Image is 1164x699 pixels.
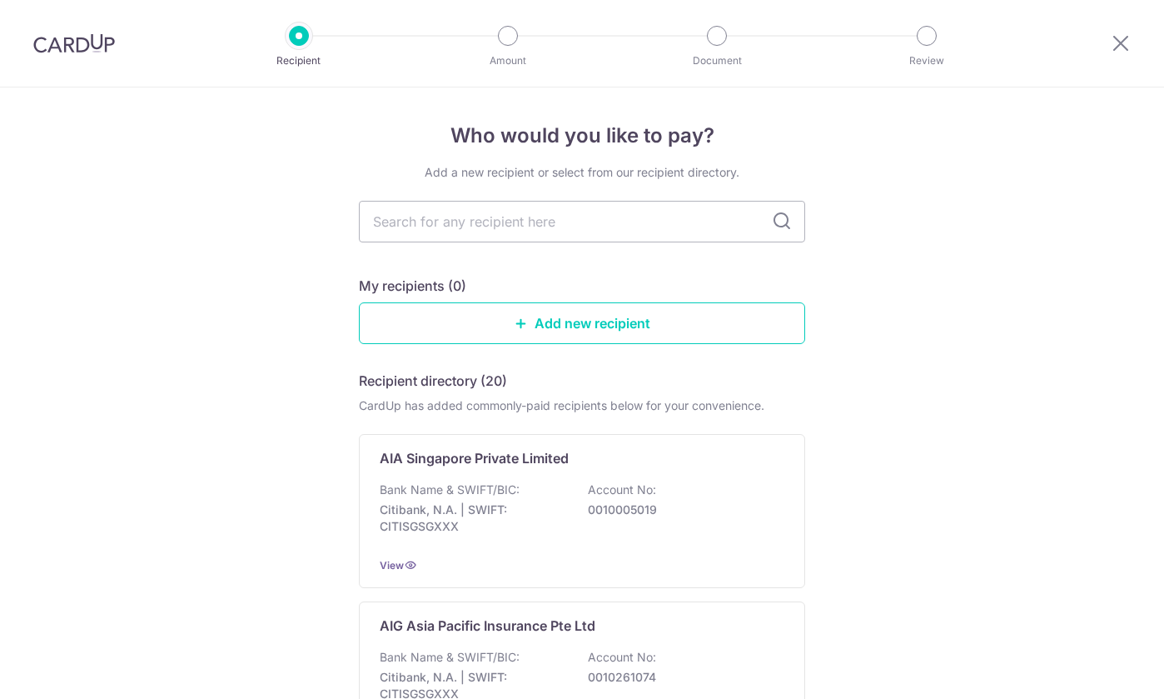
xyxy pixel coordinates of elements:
[380,559,404,572] a: View
[359,276,466,296] h5: My recipients (0)
[588,502,774,518] p: 0010005019
[33,33,115,53] img: CardUp
[865,52,988,69] p: Review
[380,649,520,666] p: Bank Name & SWIFT/BIC:
[588,669,774,686] p: 0010261074
[359,302,805,344] a: Add new recipient
[380,616,595,636] p: AIG Asia Pacific Insurance Pte Ltd
[655,52,778,69] p: Document
[359,164,805,181] div: Add a new recipient or select from our recipient directory.
[359,201,805,242] input: Search for any recipient here
[359,397,805,414] div: CardUp has added commonly-paid recipients below for your convenience.
[588,649,656,666] p: Account No:
[359,371,507,391] h5: Recipient directory (20)
[380,482,520,498] p: Bank Name & SWIFT/BIC:
[446,52,570,69] p: Amount
[380,502,566,535] p: Citibank, N.A. | SWIFT: CITISGSGXXX
[380,448,569,468] p: AIA Singapore Private Limited
[359,121,805,151] h4: Who would you like to pay?
[237,52,361,69] p: Recipient
[588,482,656,498] p: Account No:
